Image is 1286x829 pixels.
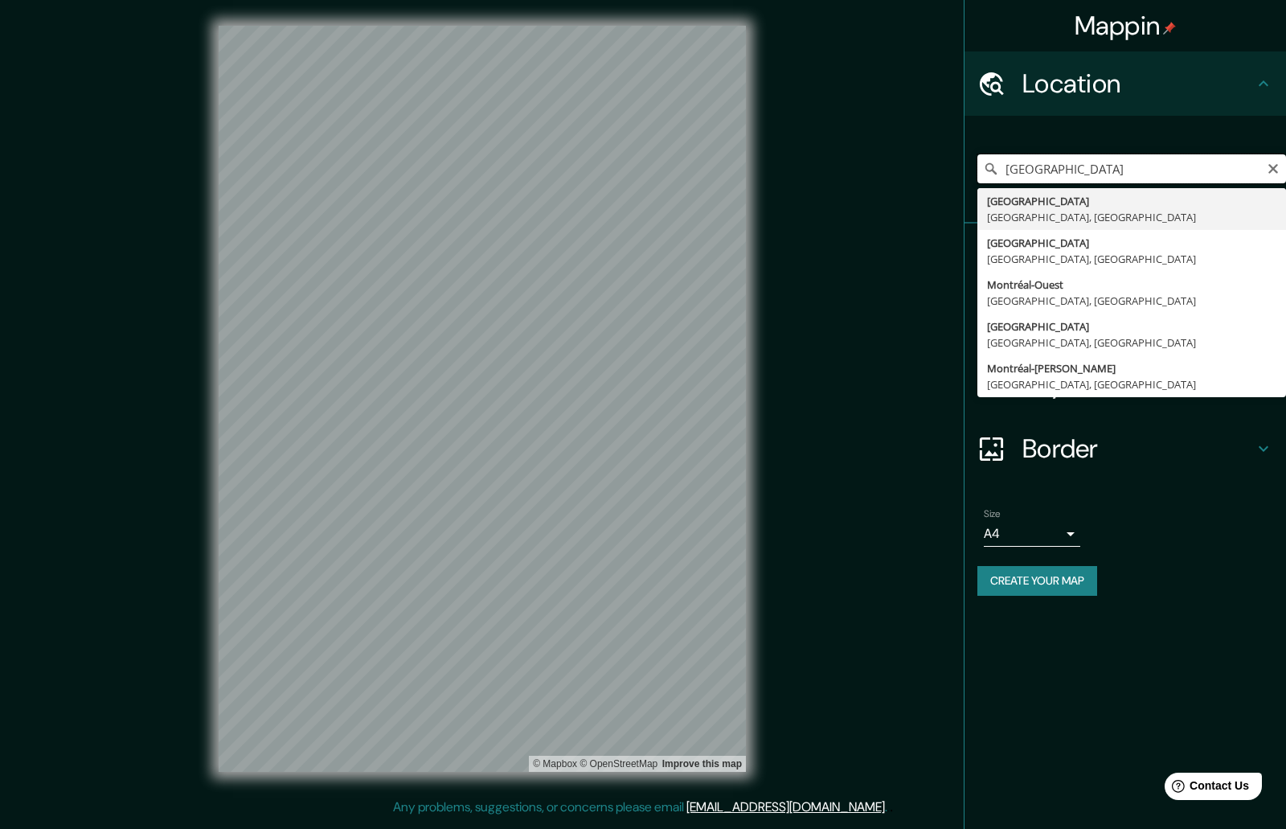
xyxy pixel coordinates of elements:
[964,224,1286,288] div: Pins
[533,758,577,769] a: Mapbox
[1075,10,1177,42] h4: Mappin
[1163,22,1176,35] img: pin-icon.png
[1143,766,1268,811] iframe: Help widget launcher
[977,566,1097,596] button: Create your map
[977,154,1286,183] input: Pick your city or area
[987,277,1276,293] div: Montréal-Ouest
[987,334,1276,351] div: [GEOGRAPHIC_DATA], [GEOGRAPHIC_DATA]
[890,798,893,817] div: .
[887,798,890,817] div: .
[393,798,887,817] p: Any problems, suggestions, or concerns please email .
[987,209,1276,225] div: [GEOGRAPHIC_DATA], [GEOGRAPHIC_DATA]
[1022,68,1254,100] h4: Location
[1022,368,1254,400] h4: Layout
[964,288,1286,352] div: Style
[964,352,1286,417] div: Layout
[984,521,1080,547] div: A4
[964,51,1286,116] div: Location
[987,193,1276,209] div: [GEOGRAPHIC_DATA]
[662,758,742,769] a: Map feedback
[987,376,1276,392] div: [GEOGRAPHIC_DATA], [GEOGRAPHIC_DATA]
[987,360,1276,376] div: Montréal-[PERSON_NAME]
[219,26,746,772] canvas: Map
[686,798,885,815] a: [EMAIL_ADDRESS][DOMAIN_NAME]
[580,758,657,769] a: OpenStreetMap
[1022,433,1254,465] h4: Border
[984,507,1001,521] label: Size
[987,235,1276,251] div: [GEOGRAPHIC_DATA]
[987,251,1276,267] div: [GEOGRAPHIC_DATA], [GEOGRAPHIC_DATA]
[964,417,1286,481] div: Border
[1267,160,1280,175] button: Clear
[987,293,1276,309] div: [GEOGRAPHIC_DATA], [GEOGRAPHIC_DATA]
[987,318,1276,334] div: [GEOGRAPHIC_DATA]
